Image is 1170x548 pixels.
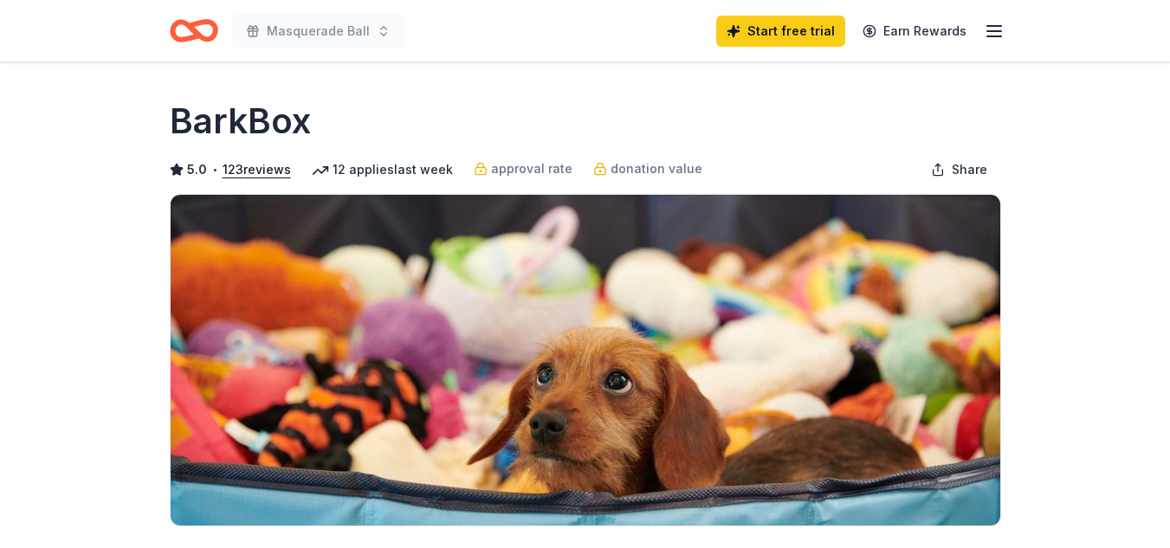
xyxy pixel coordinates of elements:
[187,159,207,180] span: 5.0
[223,159,291,180] button: 123reviews
[170,10,218,51] a: Home
[267,21,370,42] span: Masquerade Ball
[917,152,1001,187] button: Share
[232,14,404,48] button: Masquerade Ball
[491,158,572,179] span: approval rate
[716,16,845,47] a: Start free trial
[170,97,311,145] h1: BarkBox
[171,195,1000,525] img: Image for BarkBox
[852,16,977,47] a: Earn Rewards
[593,158,702,179] a: donation value
[211,163,217,177] span: •
[611,158,702,179] span: donation value
[952,159,987,180] span: Share
[312,159,453,180] div: 12 applies last week
[474,158,572,179] a: approval rate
